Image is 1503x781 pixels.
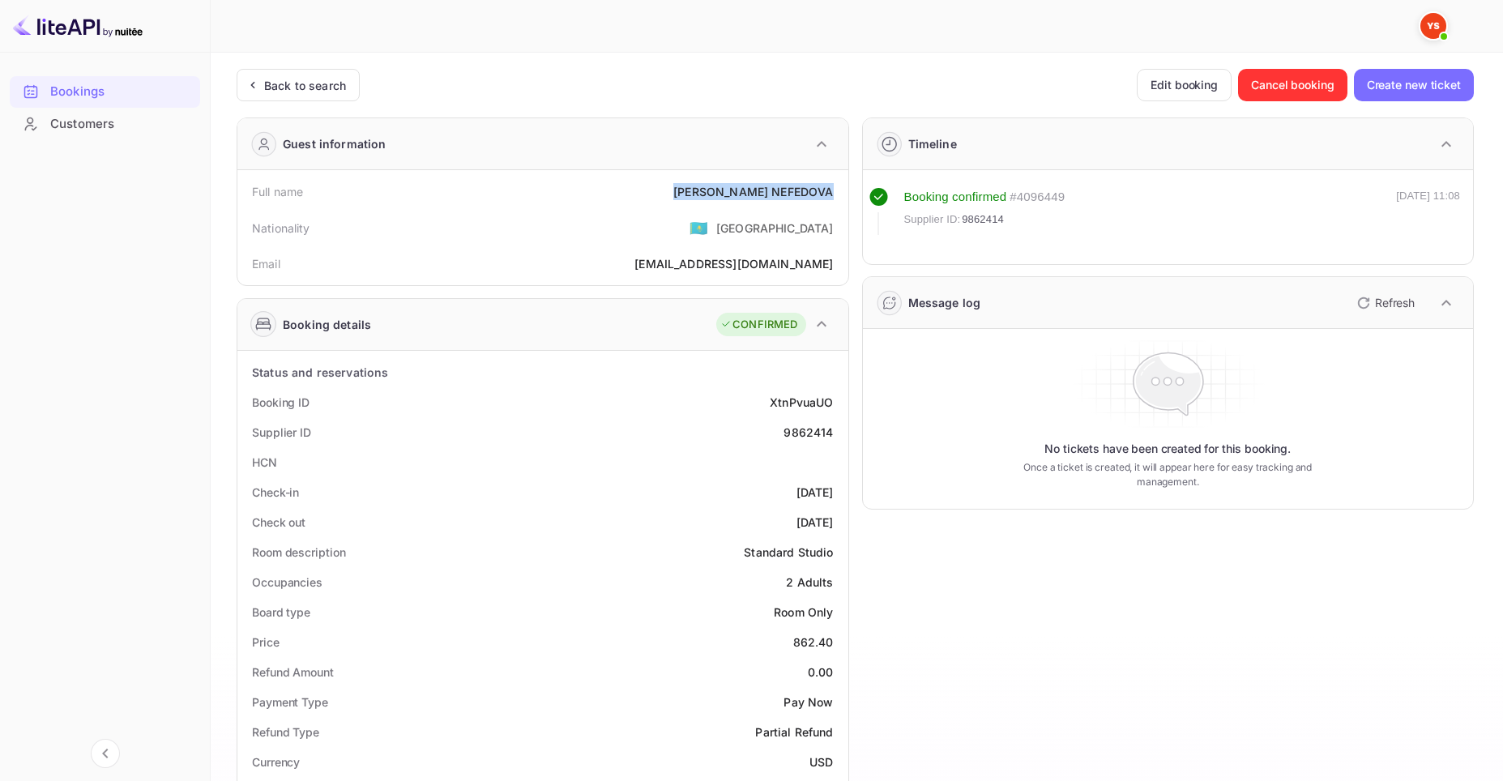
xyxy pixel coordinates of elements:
[50,83,105,101] ya-tr-span: Bookings
[10,76,200,108] div: Bookings
[1010,188,1065,207] div: # 4096449
[264,79,346,92] ya-tr-span: Back to search
[770,395,833,409] ya-tr-span: XtnPvuaUO
[774,605,833,619] ya-tr-span: Room Only
[252,365,388,379] ya-tr-span: Status and reservations
[252,395,310,409] ya-tr-span: Booking ID
[252,605,310,619] ya-tr-span: Board type
[1151,75,1218,95] ya-tr-span: Edit booking
[904,190,949,203] ya-tr-span: Booking
[904,213,961,225] ya-tr-span: Supplier ID:
[50,115,114,134] ya-tr-span: Customers
[1003,460,1332,489] ya-tr-span: Once a ticket is created, it will appear here for easy tracking and management.
[771,185,833,198] ya-tr-span: NEFEDOVA
[10,76,200,106] a: Bookings
[252,725,319,739] ya-tr-span: Refund Type
[252,485,299,499] ya-tr-span: Check-in
[796,514,834,531] div: [DATE]
[10,109,200,139] a: Customers
[908,137,957,151] ya-tr-span: Timeline
[252,665,334,679] ya-tr-span: Refund Amount
[690,219,708,237] ya-tr-span: 🇰🇿
[716,221,834,235] ya-tr-span: [GEOGRAPHIC_DATA]
[732,317,797,333] ya-tr-span: CONFIRMED
[252,455,277,469] ya-tr-span: HCN
[252,635,280,649] ya-tr-span: Price
[634,257,833,271] ya-tr-span: [EMAIL_ADDRESS][DOMAIN_NAME]
[1420,13,1446,39] img: Yandex Support
[252,425,311,439] ya-tr-span: Supplier ID
[1251,75,1334,95] ya-tr-span: Cancel booking
[1238,69,1347,101] button: Cancel booking
[252,695,328,709] ya-tr-span: Payment Type
[1396,190,1460,202] ya-tr-span: [DATE] 11:08
[796,484,834,501] div: [DATE]
[13,13,143,39] img: LiteAPI logo
[673,185,768,198] ya-tr-span: [PERSON_NAME]
[252,221,310,235] ya-tr-span: Nationality
[10,109,200,140] div: Customers
[793,634,834,651] div: 862.40
[252,185,303,198] ya-tr-span: Full name
[690,213,708,242] span: United States
[1354,69,1474,101] button: Create new ticket
[283,135,386,152] ya-tr-span: Guest information
[252,545,345,559] ya-tr-span: Room description
[1137,69,1232,101] button: Edit booking
[252,755,300,769] ya-tr-span: Currency
[1044,441,1291,457] ya-tr-span: No tickets have been created for this booking.
[283,316,371,333] ya-tr-span: Booking details
[1367,75,1461,95] ya-tr-span: Create new ticket
[808,664,834,681] div: 0.00
[952,190,1006,203] ya-tr-span: confirmed
[744,545,833,559] ya-tr-span: Standard Studio
[962,213,1004,225] ya-tr-span: 9862414
[784,695,833,709] ya-tr-span: Pay Now
[784,424,833,441] div: 9862414
[908,296,981,309] ya-tr-span: Message log
[755,725,833,739] ya-tr-span: Partial Refund
[252,575,322,589] ya-tr-span: Occupancies
[252,257,280,271] ya-tr-span: Email
[809,755,833,769] ya-tr-span: USD
[786,575,833,589] ya-tr-span: 2 Adults
[252,515,305,529] ya-tr-span: Check out
[1375,296,1415,309] ya-tr-span: Refresh
[1347,290,1421,316] button: Refresh
[91,739,120,768] button: Collapse navigation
